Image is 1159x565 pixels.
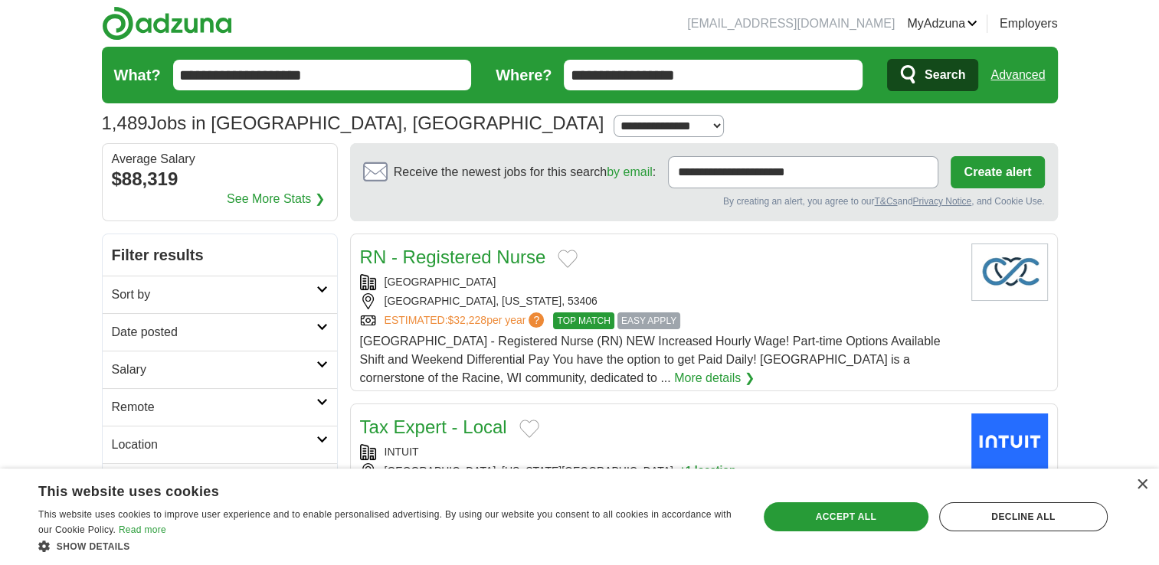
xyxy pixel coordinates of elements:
[939,502,1108,531] div: Decline all
[103,276,337,313] a: Sort by
[114,64,161,87] label: What?
[1000,15,1058,33] a: Employers
[447,314,486,326] span: $32,228
[112,286,316,304] h2: Sort by
[112,323,316,341] h2: Date posted
[103,351,337,388] a: Salary
[912,196,971,207] a: Privacy Notice
[764,502,928,531] div: Accept all
[119,524,166,535] a: Read more, opens a new window
[360,463,959,479] div: [GEOGRAPHIC_DATA], [US_STATE][GEOGRAPHIC_DATA]
[103,313,337,351] a: Date posted
[38,538,737,554] div: Show details
[971,243,1048,301] img: Company logo
[102,109,148,137] span: 1,489
[103,234,337,276] h2: Filter results
[687,15,895,33] li: [EMAIL_ADDRESS][DOMAIN_NAME]
[496,64,552,87] label: Where?
[529,312,544,328] span: ?
[102,6,232,41] img: Adzuna logo
[674,369,755,387] a: More details ❯
[112,153,328,165] div: Average Salary
[103,388,337,426] a: Remote
[925,60,965,90] span: Search
[102,113,604,133] h1: Jobs in [GEOGRAPHIC_DATA], [GEOGRAPHIC_DATA]
[874,196,897,207] a: T&Cs
[360,416,507,437] a: Tax Expert - Local
[363,194,1045,208] div: By creating an alert, you agree to our and , and Cookie Use.
[1136,479,1148,491] div: Close
[360,274,959,290] div: [GEOGRAPHIC_DATA]
[38,478,699,501] div: This website uses cookies
[558,250,578,268] button: Add to favorite jobs
[385,446,419,458] a: INTUIT
[607,165,653,178] a: by email
[887,59,978,91] button: Search
[103,426,337,463] a: Location
[679,463,736,479] button: +1 location
[679,463,686,479] span: +
[519,420,539,438] button: Add to favorite jobs
[360,247,546,267] a: RN - Registered Nurse
[112,436,316,454] h2: Location
[38,509,732,535] span: This website uses cookies to improve user experience and to enable personalised advertising. By u...
[112,398,316,416] h2: Remote
[103,463,337,501] a: Category
[360,293,959,309] div: [GEOGRAPHIC_DATA], [US_STATE], 53406
[360,335,941,384] span: [GEOGRAPHIC_DATA] - Registered Nurse (RN) NEW Increased Hourly Wage! Part-time Options Available ...
[227,190,325,208] a: See More Stats ❯
[112,165,328,193] div: $88,319
[617,312,680,329] span: EASY APPLY
[907,15,977,33] a: MyAdzuna
[951,156,1044,188] button: Create alert
[57,541,130,552] span: Show details
[971,413,1048,471] img: Intuit logo
[112,361,316,379] h2: Salary
[385,312,548,329] a: ESTIMATED:$32,228per year?
[553,312,614,329] span: TOP MATCH
[394,163,656,181] span: Receive the newest jobs for this search :
[990,60,1045,90] a: Advanced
